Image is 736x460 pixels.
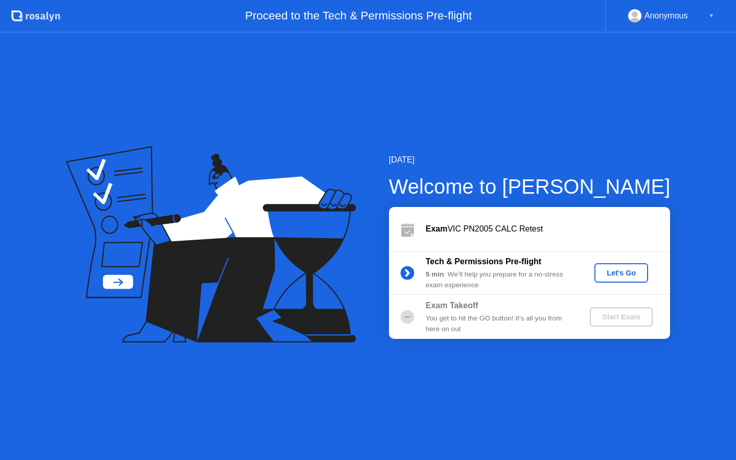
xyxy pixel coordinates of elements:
div: Anonymous [645,9,688,22]
div: Start Exam [594,313,649,321]
div: ▼ [709,9,714,22]
button: Start Exam [590,307,653,327]
div: Welcome to [PERSON_NAME] [389,171,671,202]
b: Tech & Permissions Pre-flight [426,257,541,266]
div: [DATE] [389,154,671,166]
b: 5 min [426,270,444,278]
b: Exam Takeoff [426,301,478,310]
b: Exam [426,224,448,233]
div: : We’ll help you prepare for a no-stress exam experience [426,269,573,290]
button: Let's Go [594,263,648,283]
div: You get to hit the GO button! It’s all you from here on out [426,313,573,334]
div: VIC PN2005 CALC Retest [426,223,670,235]
div: Let's Go [599,269,644,277]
